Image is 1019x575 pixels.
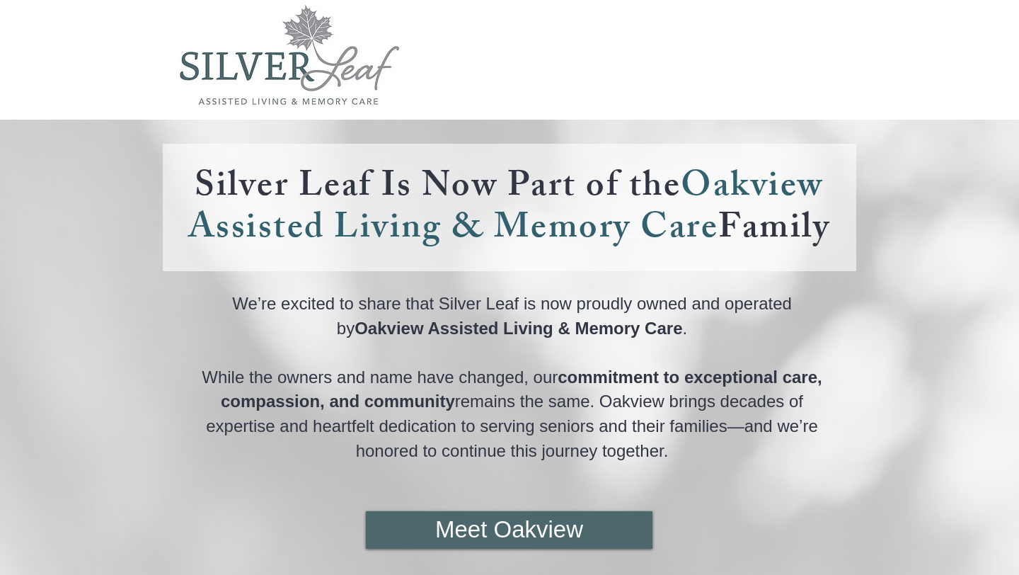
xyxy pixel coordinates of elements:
a: Silver Leaf Is Now Part of theOakview Assisted Living & Memory CareFamily [188,159,831,261]
span: We’re excited to share that Silver Leaf is now proudly owned and operated by [232,294,792,338]
img: SilverLeaf_Logos_FIN_edited.jpg [180,5,399,105]
span: . [682,319,687,338]
a: Meet Oakview [366,511,652,549]
span: remains the same. Oakview brings decades of expertise and heartfelt dedication to serving seniors... [206,392,817,460]
span: Oakview Assisted Living & Memory Care [355,319,682,338]
span: Meet Oakview [435,513,583,546]
span: Oakview Assisted Living & Memory Care [188,159,824,261]
span: While the owners and name have changed, our [202,368,558,387]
